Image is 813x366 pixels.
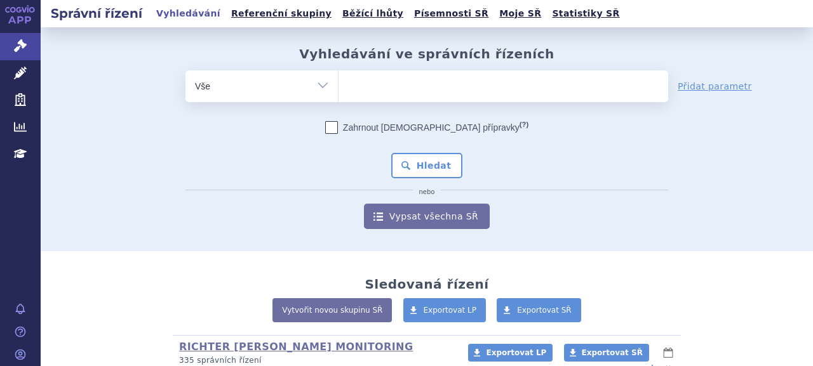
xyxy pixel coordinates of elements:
[179,355,452,366] p: 335 správních řízení
[41,4,152,22] h2: Správní řízení
[325,121,528,134] label: Zahrnout [DEMOGRAPHIC_DATA] přípravky
[678,80,752,93] a: Přidat parametr
[152,5,224,22] a: Vyhledávání
[179,341,413,353] a: RICHTER [PERSON_NAME] MONITORING
[272,298,392,322] a: Vytvořit novou skupinu SŘ
[517,306,572,315] span: Exportovat SŘ
[227,5,335,22] a: Referenční skupiny
[365,277,488,292] h2: Sledovaná řízení
[299,46,554,62] h2: Vyhledávání ve správních řízeních
[497,298,581,322] a: Exportovat SŘ
[413,188,441,196] i: nebo
[486,348,546,357] span: Exportovat LP
[520,121,528,129] abbr: (?)
[364,204,490,229] a: Vypsat všechna SŘ
[410,5,492,22] a: Písemnosti SŘ
[339,5,407,22] a: Běžící lhůty
[582,348,643,357] span: Exportovat SŘ
[548,5,623,22] a: Statistiky SŘ
[495,5,545,22] a: Moje SŘ
[564,344,649,362] a: Exportovat SŘ
[391,153,463,178] button: Hledat
[662,345,675,360] button: lhůty
[468,344,553,362] a: Exportovat LP
[424,306,477,315] span: Exportovat LP
[403,298,487,322] a: Exportovat LP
